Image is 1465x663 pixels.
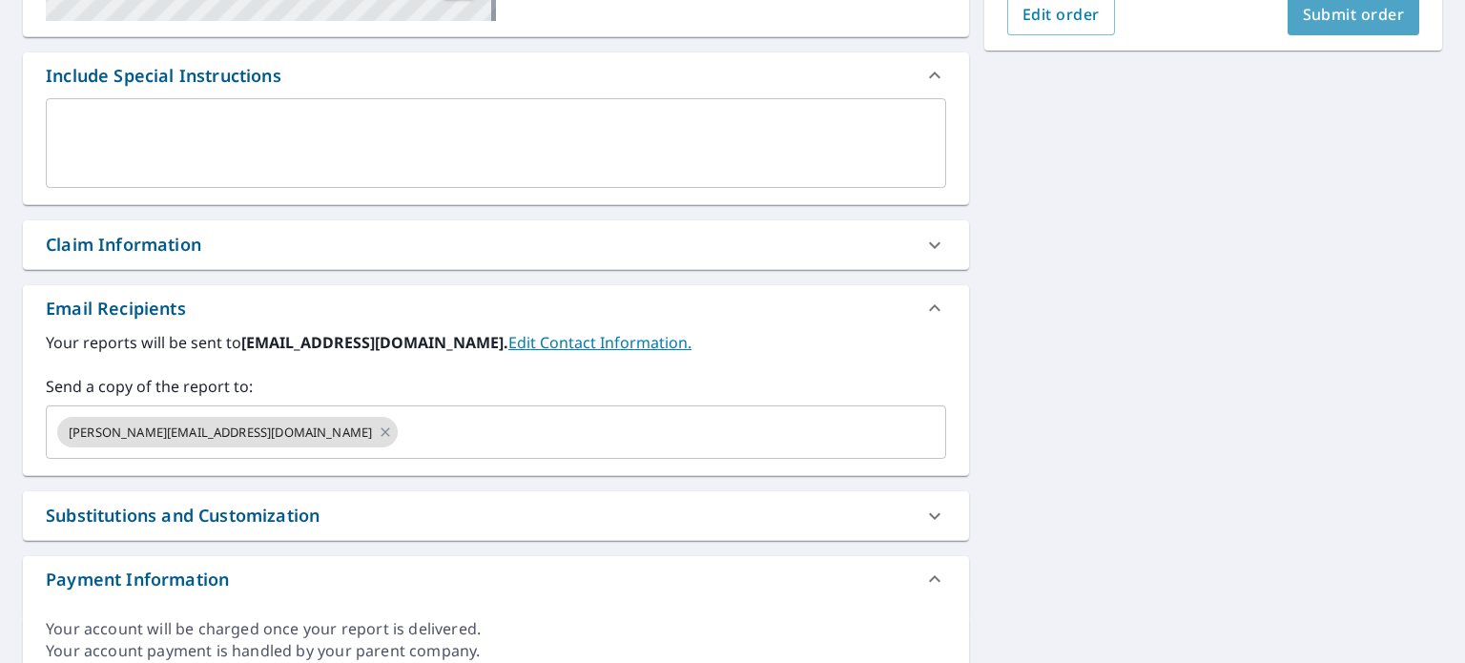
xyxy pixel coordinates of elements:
label: Your reports will be sent to [46,331,946,354]
div: Payment Information [46,567,229,592]
div: Claim Information [23,220,969,269]
div: Include Special Instructions [23,52,969,98]
div: Substitutions and Customization [23,491,969,540]
span: [PERSON_NAME][EMAIL_ADDRESS][DOMAIN_NAME] [57,424,383,442]
div: [PERSON_NAME][EMAIL_ADDRESS][DOMAIN_NAME] [57,417,398,447]
div: Your account payment is handled by your parent company. [46,640,946,662]
a: EditContactInfo [508,332,691,353]
div: Your account will be charged once your report is delivered. [46,618,946,640]
span: Submit order [1303,4,1405,25]
div: Claim Information [46,232,201,258]
div: Include Special Instructions [46,63,281,89]
label: Send a copy of the report to: [46,375,946,398]
div: Substitutions and Customization [46,503,320,528]
div: Payment Information [23,556,969,602]
span: Edit order [1022,4,1100,25]
b: [EMAIL_ADDRESS][DOMAIN_NAME]. [241,332,508,353]
div: Email Recipients [46,296,186,321]
div: Email Recipients [23,285,969,331]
